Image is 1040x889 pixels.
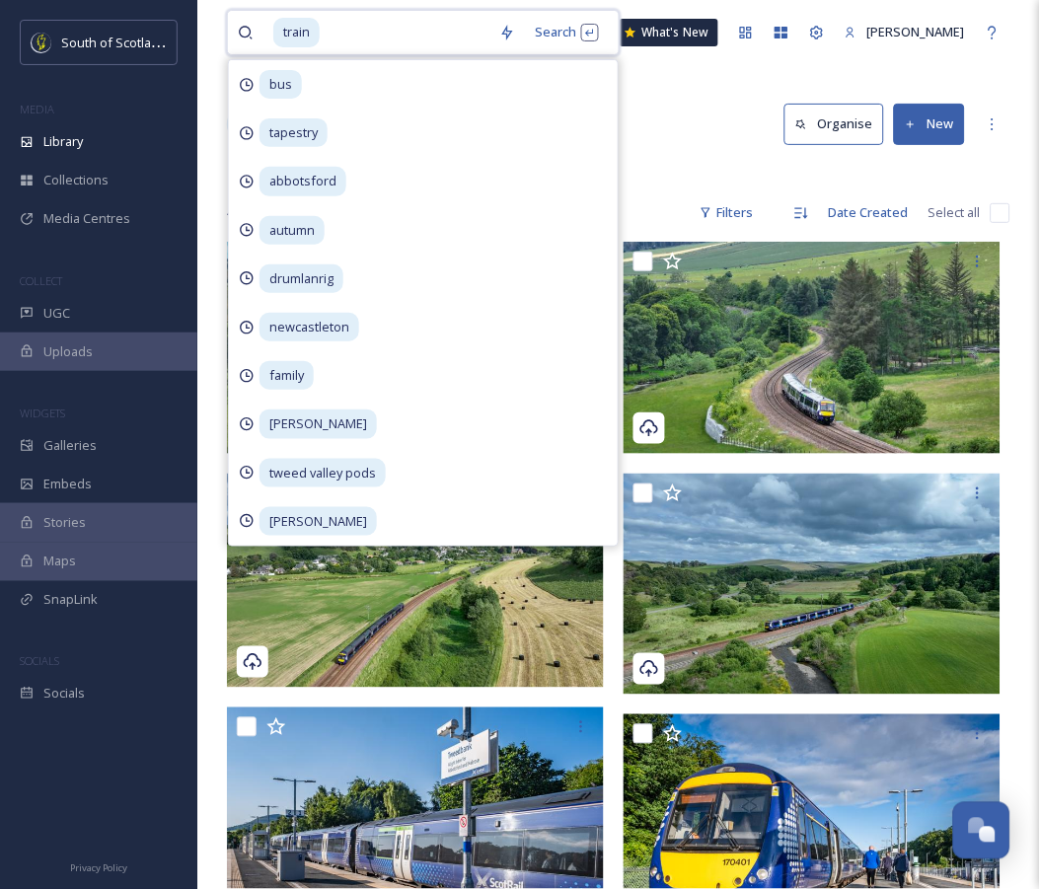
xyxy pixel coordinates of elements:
[784,104,884,144] button: Organise
[620,19,718,46] a: What's New
[867,23,965,40] span: [PERSON_NAME]
[929,203,981,222] span: Select all
[835,13,975,51] a: [PERSON_NAME]
[20,273,62,288] span: COLLECT
[20,654,59,669] span: SOCIALS
[227,242,604,454] img: 753908-borders-railway-VisitScotland.jpg
[784,104,894,144] a: Organise
[260,361,314,390] span: family
[227,474,604,688] img: 753904-borders-railway-stow-VisitScotland.jpg
[43,342,93,361] span: Uploads
[260,167,346,195] span: abbotsford
[260,313,359,341] span: newcastleton
[894,104,965,144] button: New
[260,118,328,147] span: tapestry
[260,70,302,99] span: bus
[43,171,109,189] span: Collections
[20,406,65,420] span: WIDGETS
[32,33,51,52] img: images.jpeg
[260,507,377,536] span: [PERSON_NAME]
[260,459,386,487] span: tweed valley pods
[43,436,97,455] span: Galleries
[690,193,764,232] div: Filters
[43,685,85,704] span: Socials
[260,216,325,245] span: autumn
[819,193,919,232] div: Date Created
[525,13,609,51] div: Search
[43,513,86,532] span: Stories
[70,855,127,879] a: Privacy Policy
[624,242,1001,454] img: 753905-borders-railway-stow-VisitScotland.jpg
[43,553,76,571] span: Maps
[70,862,127,875] span: Privacy Policy
[43,475,92,493] span: Embeds
[227,203,266,222] span: 41 file s
[43,209,130,228] span: Media Centres
[43,304,70,323] span: UGC
[260,264,343,293] span: drumlanrig
[624,474,1001,695] img: 753897-borders-railway-fountainhall-VisitScotland.jpg
[273,18,320,46] span: train
[61,33,286,51] span: South of Scotland Destination Alliance
[43,591,98,610] span: SnapLink
[953,802,1010,859] button: Open Chat
[260,409,377,438] span: [PERSON_NAME]
[20,102,54,116] span: MEDIA
[43,132,83,151] span: Library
